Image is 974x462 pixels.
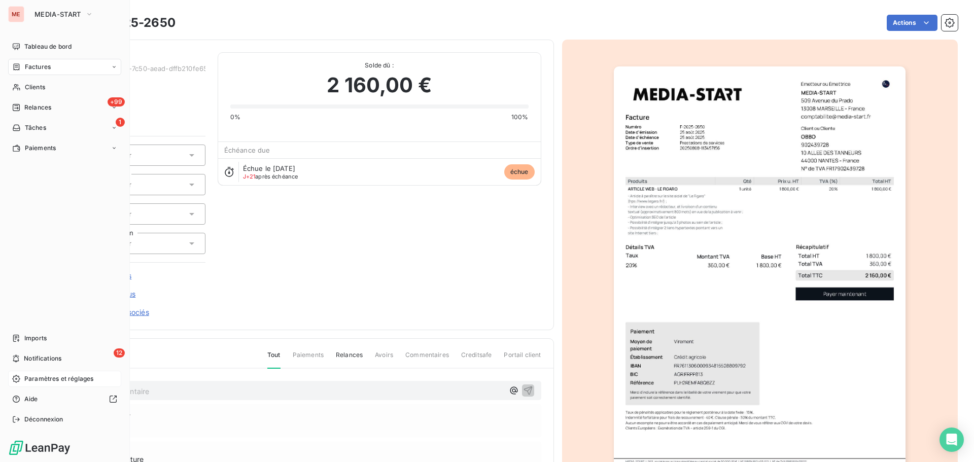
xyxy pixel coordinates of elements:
[224,146,270,154] span: Échéance due
[95,14,176,32] h3: F-2025-2650
[24,42,72,51] span: Tableau de bord
[327,70,432,100] span: 2 160,00 €
[25,62,51,72] span: Factures
[25,144,56,153] span: Paiements
[8,391,121,407] a: Aide
[8,440,71,456] img: Logo LeanPay
[940,428,964,452] div: Open Intercom Messenger
[114,348,125,358] span: 12
[34,10,81,18] span: MEDIA-START
[375,350,393,368] span: Avoirs
[24,374,93,383] span: Paramètres et réglages
[230,113,240,122] span: 0%
[230,61,529,70] span: Solde dû :
[80,64,205,73] span: 0198dfe6-4257-7c50-aead-dffb210fe652
[243,173,298,180] span: après échéance
[504,350,541,368] span: Portail client
[24,415,63,424] span: Déconnexion
[405,350,449,368] span: Commentaires
[243,164,295,172] span: Échue le [DATE]
[24,103,51,112] span: Relances
[108,97,125,106] span: +99
[24,334,47,343] span: Imports
[25,123,46,132] span: Tâches
[8,6,24,22] div: ME
[511,113,529,122] span: 100%
[336,350,363,368] span: Relances
[293,350,324,368] span: Paiements
[267,350,281,369] span: Tout
[461,350,492,368] span: Creditsafe
[243,173,256,180] span: J+21
[504,164,535,180] span: échue
[116,118,125,127] span: 1
[887,15,937,31] button: Actions
[24,354,61,363] span: Notifications
[24,395,38,404] span: Aide
[25,83,45,92] span: Clients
